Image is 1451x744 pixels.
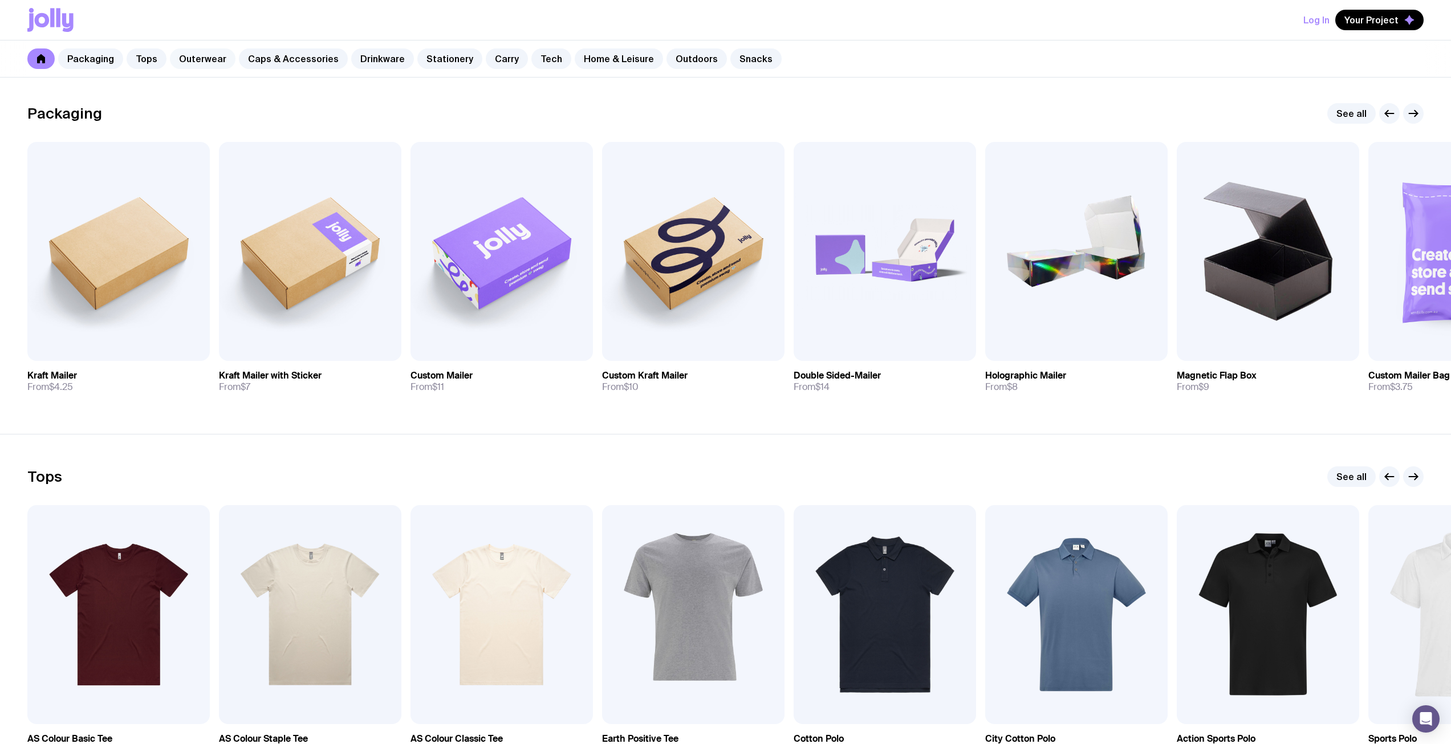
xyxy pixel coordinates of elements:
span: Your Project [1344,14,1399,26]
span: From [219,381,250,393]
a: Stationery [417,48,482,69]
h3: Holographic Mailer [985,370,1066,381]
h3: Kraft Mailer [27,370,77,381]
a: Home & Leisure [575,48,663,69]
span: From [602,381,639,393]
span: From [27,381,73,393]
a: Carry [486,48,528,69]
a: See all [1327,466,1376,487]
a: Magnetic Flap BoxFrom$9 [1177,361,1359,402]
span: $9 [1198,381,1209,393]
a: Caps & Accessories [239,48,348,69]
a: Custom Kraft MailerFrom$10 [602,361,785,402]
h2: Packaging [27,105,102,122]
a: Kraft MailerFrom$4.25 [27,361,210,402]
span: From [985,381,1018,393]
h3: Custom Mailer Bag [1368,370,1450,381]
a: See all [1327,103,1376,124]
button: Your Project [1335,10,1424,30]
h3: Magnetic Flap Box [1177,370,1257,381]
a: Holographic MailerFrom$8 [985,361,1168,402]
a: Custom MailerFrom$11 [410,361,593,402]
h3: Custom Kraft Mailer [602,370,688,381]
a: Kraft Mailer with StickerFrom$7 [219,361,401,402]
span: $11 [432,381,444,393]
a: Snacks [730,48,782,69]
a: Drinkware [351,48,414,69]
span: $8 [1007,381,1018,393]
span: From [794,381,830,393]
h3: Custom Mailer [410,370,473,381]
span: $4.25 [49,381,73,393]
span: $3.75 [1390,381,1413,393]
span: From [1368,381,1413,393]
h3: Kraft Mailer with Sticker [219,370,322,381]
span: From [410,381,444,393]
div: Open Intercom Messenger [1412,705,1440,733]
a: Tops [127,48,166,69]
h2: Tops [27,468,62,485]
a: Double Sided-MailerFrom$14 [794,361,976,402]
h3: Double Sided-Mailer [794,370,881,381]
a: Outerwear [170,48,235,69]
span: $7 [241,381,250,393]
a: Outdoors [666,48,727,69]
span: $10 [624,381,639,393]
span: From [1177,381,1209,393]
span: $14 [815,381,830,393]
a: Tech [531,48,571,69]
button: Log In [1303,10,1330,30]
a: Packaging [58,48,123,69]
